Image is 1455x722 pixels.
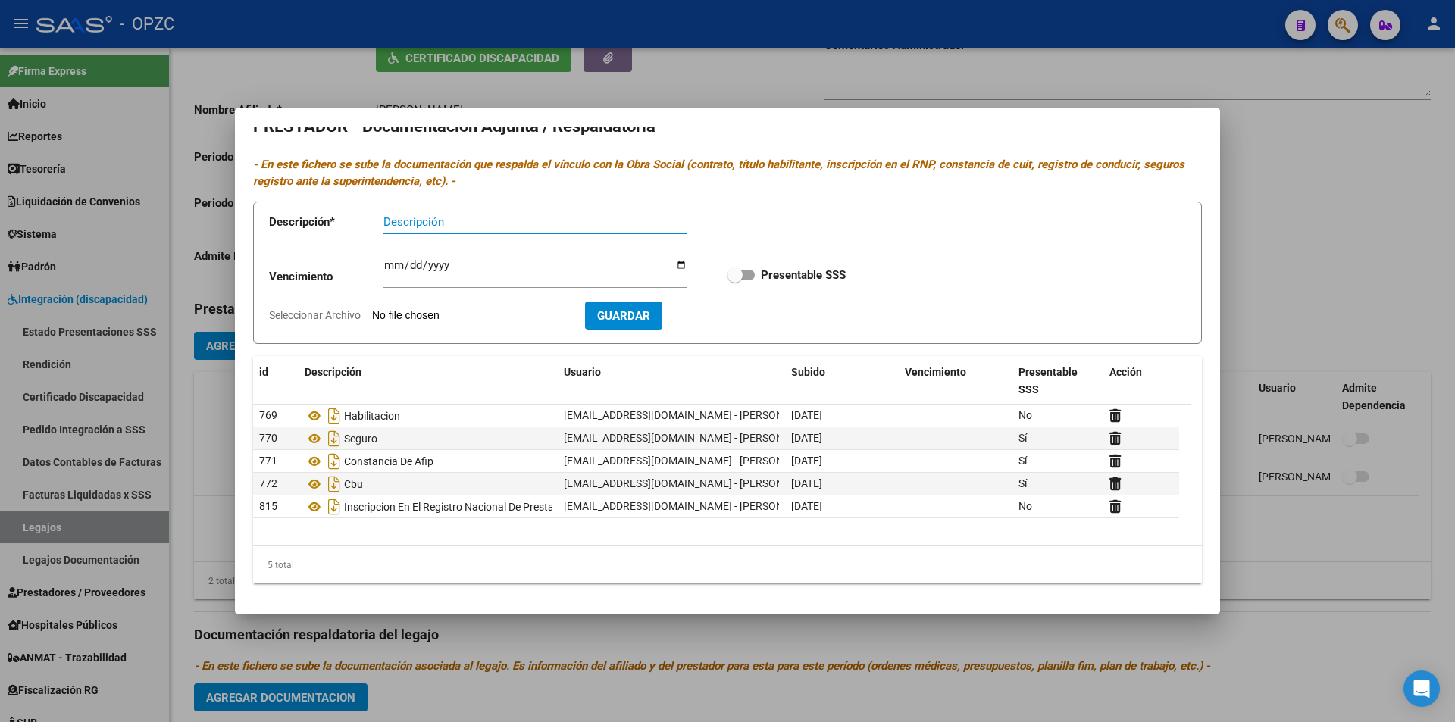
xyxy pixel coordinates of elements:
[1403,670,1440,707] div: Open Intercom Messenger
[324,404,344,428] i: Descargar documento
[564,477,821,489] span: [EMAIL_ADDRESS][DOMAIN_NAME] - [PERSON_NAME]
[1018,455,1027,467] span: Sí
[1012,356,1103,406] datatable-header-cell: Presentable SSS
[1018,366,1078,395] span: Presentable SSS
[564,409,821,421] span: [EMAIL_ADDRESS][DOMAIN_NAME] - [PERSON_NAME]
[1109,366,1142,378] span: Acción
[269,214,383,231] p: Descripción
[259,477,277,489] span: 772
[344,410,400,422] span: Habilitacion
[344,455,433,467] span: Constancia De Afip
[1103,356,1179,406] datatable-header-cell: Acción
[259,409,277,421] span: 769
[253,546,1202,584] div: 5 total
[791,477,822,489] span: [DATE]
[259,455,277,467] span: 771
[344,501,580,513] span: Inscripcion En El Registro Nacional De Prestadores
[1018,432,1027,444] span: Sí
[1018,409,1032,421] span: No
[791,500,822,512] span: [DATE]
[585,302,662,330] button: Guardar
[1018,500,1032,512] span: No
[324,495,344,519] i: Descargar documento
[253,112,1202,141] h2: PRESTADOR - Documentación Adjunta / Respaldatoria
[344,478,363,490] span: Cbu
[259,366,268,378] span: id
[269,309,361,321] span: Seleccionar Archivo
[324,427,344,451] i: Descargar documento
[253,356,299,406] datatable-header-cell: id
[564,455,821,467] span: [EMAIL_ADDRESS][DOMAIN_NAME] - [PERSON_NAME]
[259,432,277,444] span: 770
[344,433,377,445] span: Seguro
[305,366,361,378] span: Descripción
[1018,477,1027,489] span: Sí
[791,432,822,444] span: [DATE]
[269,268,383,286] p: Vencimiento
[597,309,650,323] span: Guardar
[259,500,277,512] span: 815
[558,356,785,406] datatable-header-cell: Usuario
[761,268,846,282] strong: Presentable SSS
[564,366,601,378] span: Usuario
[791,455,822,467] span: [DATE]
[299,356,558,406] datatable-header-cell: Descripción
[791,366,825,378] span: Subido
[899,356,1012,406] datatable-header-cell: Vencimiento
[564,500,821,512] span: [EMAIL_ADDRESS][DOMAIN_NAME] - [PERSON_NAME]
[324,449,344,474] i: Descargar documento
[785,356,899,406] datatable-header-cell: Subido
[564,432,821,444] span: [EMAIL_ADDRESS][DOMAIN_NAME] - [PERSON_NAME]
[905,366,966,378] span: Vencimiento
[253,158,1184,189] i: - En este fichero se sube la documentación que respalda el vínculo con la Obra Social (contrato, ...
[324,472,344,496] i: Descargar documento
[791,409,822,421] span: [DATE]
